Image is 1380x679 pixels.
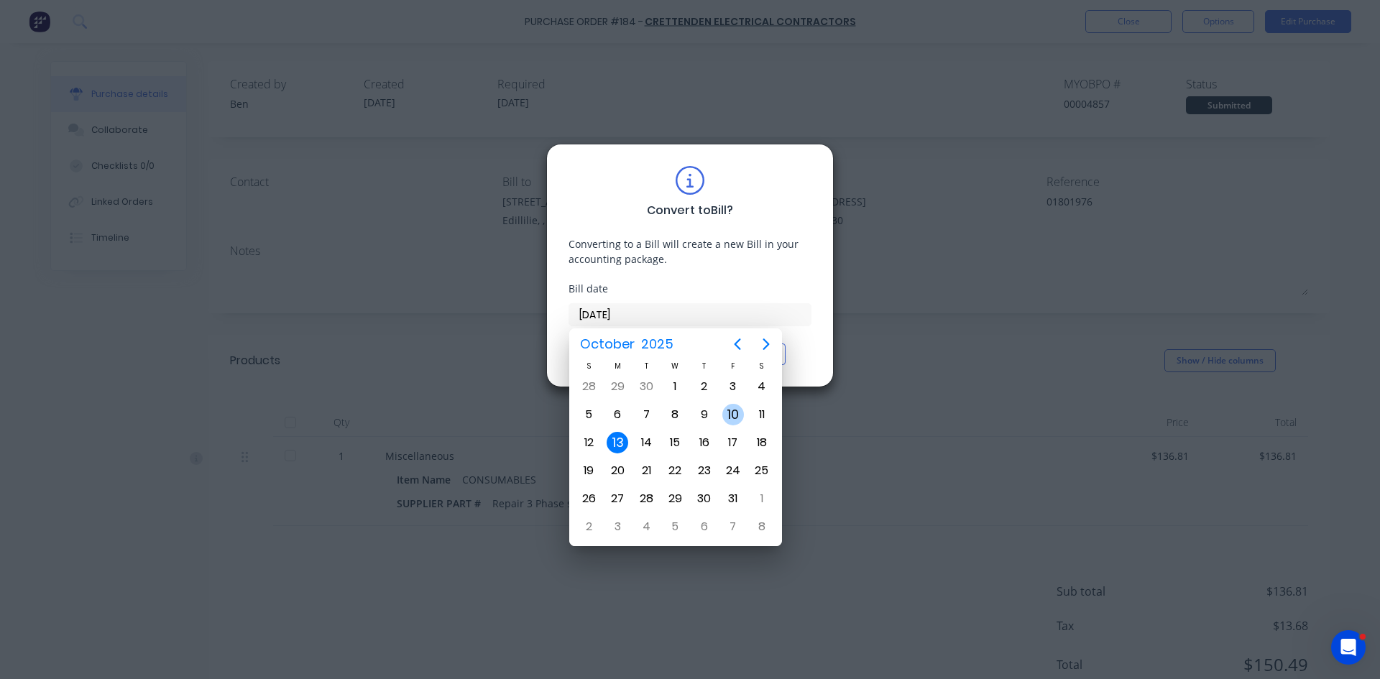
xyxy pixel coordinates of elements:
[752,330,781,359] button: Next page
[751,404,773,425] div: Saturday, October 11, 2025
[574,360,603,372] div: S
[694,404,715,425] div: Thursday, October 9, 2025
[635,460,657,481] div: Tuesday, October 21, 2025
[635,516,657,537] div: Tuesday, November 4, 2025
[664,516,686,537] div: Wednesday, November 5, 2025
[722,516,744,537] div: Friday, November 7, 2025
[571,331,682,357] button: October2025
[747,360,776,372] div: S
[694,460,715,481] div: Thursday, October 23, 2025
[694,488,715,509] div: Thursday, October 30, 2025
[751,460,773,481] div: Saturday, October 25, 2025
[722,488,744,509] div: Friday, October 31, 2025
[694,516,715,537] div: Thursday, November 6, 2025
[578,516,599,537] div: Sunday, November 2, 2025
[751,432,773,453] div: Saturday, October 18, 2025
[694,376,715,397] div: Thursday, October 2, 2025
[607,432,628,453] div: Today, Monday, October 13, 2025
[607,376,628,397] div: Monday, September 29, 2025
[578,432,599,453] div: Sunday, October 12, 2025
[664,488,686,509] div: Wednesday, October 29, 2025
[1331,630,1366,665] iframe: Intercom live chat
[694,432,715,453] div: Thursday, October 16, 2025
[578,488,599,509] div: Sunday, October 26, 2025
[722,460,744,481] div: Friday, October 24, 2025
[607,404,628,425] div: Monday, October 6, 2025
[638,331,676,357] span: 2025
[719,360,747,372] div: F
[664,460,686,481] div: Wednesday, October 22, 2025
[635,404,657,425] div: Tuesday, October 7, 2025
[578,460,599,481] div: Sunday, October 19, 2025
[635,488,657,509] div: Tuesday, October 28, 2025
[751,376,773,397] div: Saturday, October 4, 2025
[664,432,686,453] div: Wednesday, October 15, 2025
[722,404,744,425] div: Friday, October 10, 2025
[569,236,811,267] div: Converting to a Bill will create a new Bill in your accounting package.
[576,331,638,357] span: October
[661,360,689,372] div: W
[751,516,773,537] div: Saturday, November 8, 2025
[607,488,628,509] div: Monday, October 27, 2025
[723,330,752,359] button: Previous page
[690,360,719,372] div: T
[664,404,686,425] div: Wednesday, October 8, 2025
[603,360,632,372] div: M
[751,488,773,509] div: Saturday, November 1, 2025
[607,516,628,537] div: Monday, November 3, 2025
[632,360,661,372] div: T
[578,376,599,397] div: Sunday, September 28, 2025
[578,404,599,425] div: Sunday, October 5, 2025
[607,460,628,481] div: Monday, October 20, 2025
[647,202,733,219] div: Convert to Bill ?
[635,376,657,397] div: Tuesday, September 30, 2025
[722,432,744,453] div: Friday, October 17, 2025
[569,281,811,296] div: Bill date
[664,376,686,397] div: Wednesday, October 1, 2025
[635,432,657,453] div: Tuesday, October 14, 2025
[722,376,744,397] div: Friday, October 3, 2025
